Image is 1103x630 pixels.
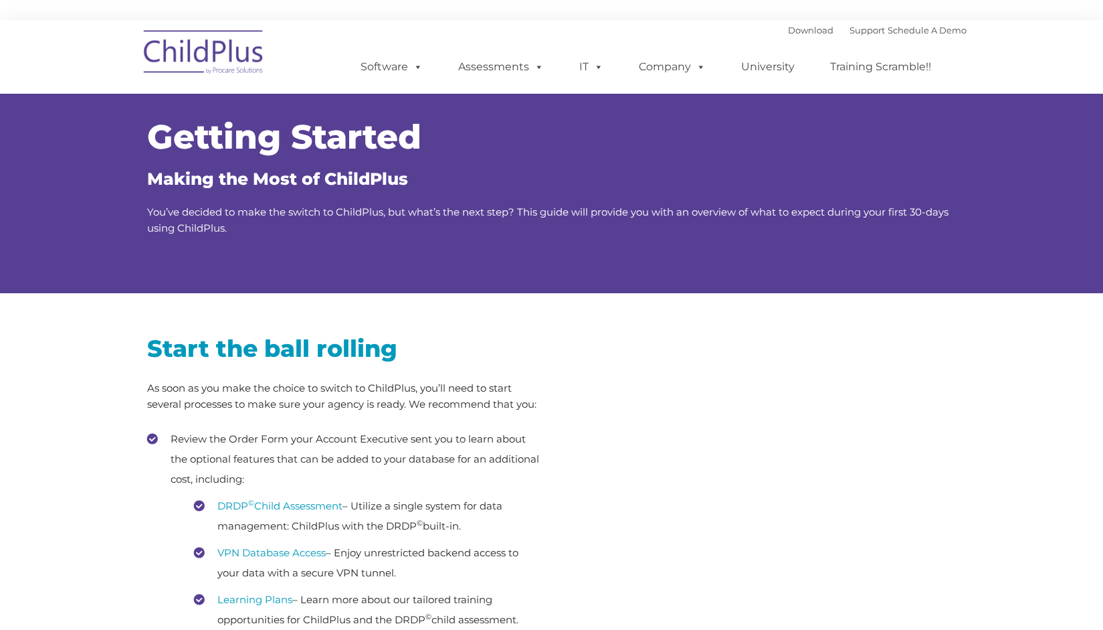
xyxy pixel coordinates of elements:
font: | [788,25,967,35]
li: – Enjoy unrestricted backend access to your data with a secure VPN tunnel. [194,543,542,583]
a: IT [566,54,617,80]
a: University [728,54,808,80]
sup: © [425,612,431,621]
span: Making the Most of ChildPlus [147,169,408,189]
span: You’ve decided to make the switch to ChildPlus, but what’s the next step? This guide will provide... [147,206,948,234]
a: Software [347,54,436,80]
a: DRDP©Child Assessment [217,499,342,512]
a: Support [849,25,885,35]
a: Schedule A Demo [888,25,967,35]
sup: © [417,518,423,528]
h2: Start the ball rolling [147,333,542,364]
a: Company [625,54,719,80]
sup: © [248,498,254,507]
a: VPN Database Access [217,546,326,559]
a: Learning Plans [217,593,292,606]
li: – Utilize a single system for data management: ChildPlus with the DRDP built-in. [194,496,542,536]
p: As soon as you make the choice to switch to ChildPlus, you’ll need to start several processes to ... [147,380,542,412]
img: ChildPlus by Procare Solutions [137,21,271,88]
a: Download [788,25,833,35]
span: Getting Started [147,116,421,157]
a: Assessments [445,54,557,80]
a: Training Scramble!! [817,54,944,80]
